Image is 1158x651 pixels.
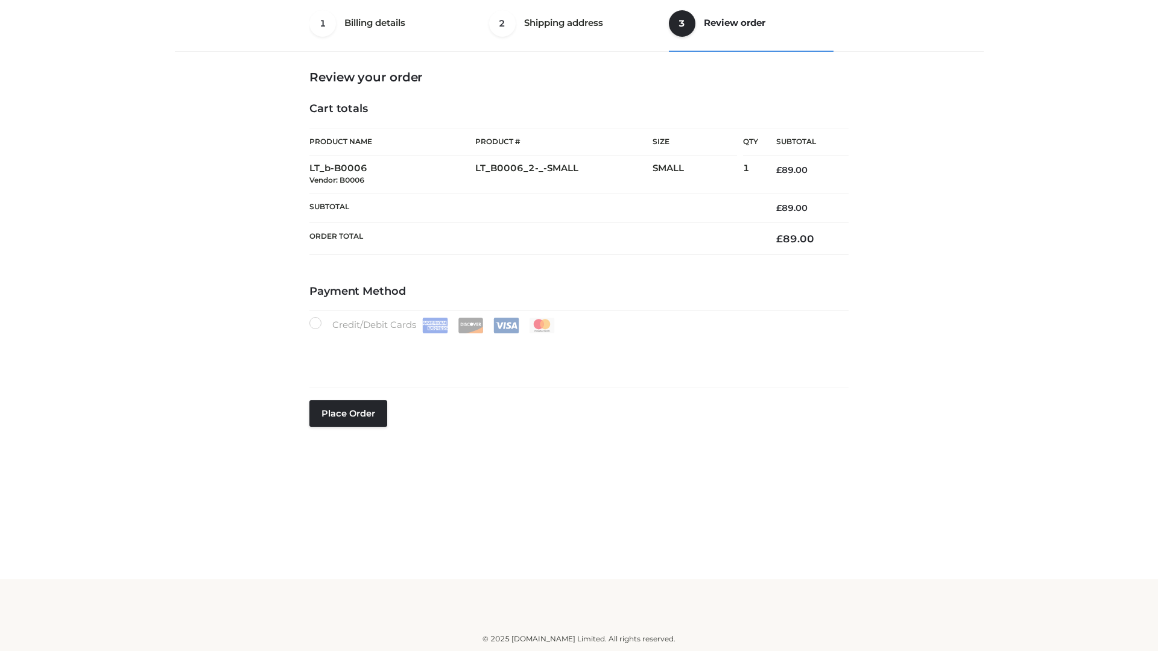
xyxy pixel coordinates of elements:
td: 1 [743,156,758,193]
th: Size [653,128,737,156]
label: Credit/Debit Cards [309,317,556,333]
bdi: 89.00 [776,165,808,175]
th: Product Name [309,128,475,156]
div: © 2025 [DOMAIN_NAME] Limited. All rights reserved. [179,633,979,645]
img: Mastercard [529,318,555,333]
h3: Review your order [309,70,849,84]
th: Qty [743,128,758,156]
h4: Cart totals [309,102,849,116]
span: £ [776,203,782,213]
bdi: 89.00 [776,233,814,245]
td: LT_b-B0006 [309,156,475,193]
th: Subtotal [309,193,758,222]
th: Order Total [309,223,758,255]
span: £ [776,233,783,245]
iframe: Secure payment input frame [307,331,846,375]
img: Visa [493,318,519,333]
h4: Payment Method [309,285,849,298]
img: Amex [422,318,448,333]
span: £ [776,165,782,175]
td: SMALL [653,156,743,193]
small: Vendor: B0006 [309,175,364,184]
img: Discover [458,318,484,333]
button: Place order [309,400,387,427]
bdi: 89.00 [776,203,808,213]
th: Subtotal [758,128,849,156]
td: LT_B0006_2-_-SMALL [475,156,653,193]
th: Product # [475,128,653,156]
